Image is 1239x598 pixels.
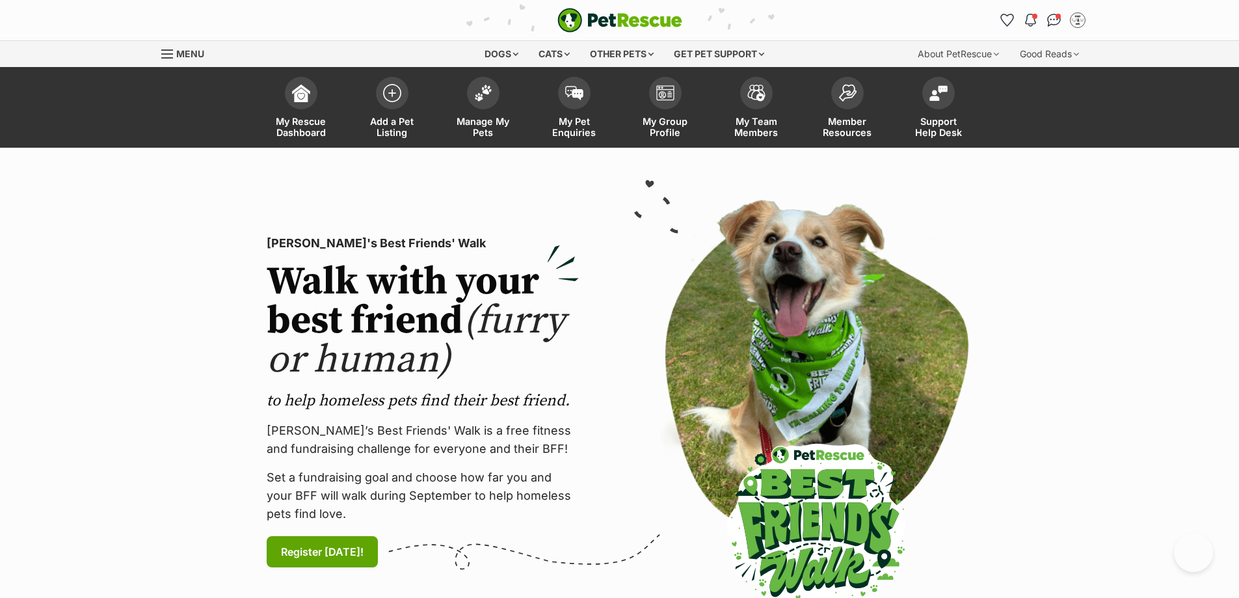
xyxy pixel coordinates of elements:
[267,234,579,252] p: [PERSON_NAME]'s Best Friends' Walk
[545,116,604,138] span: My Pet Enquiries
[581,41,663,67] div: Other pets
[1020,10,1041,31] button: Notifications
[529,70,620,148] a: My Pet Enquiries
[292,84,310,102] img: dashboard-icon-eb2f2d2d3e046f16d808141f083e7271f6b2e854fb5c12c21221c1fb7104beca.svg
[557,8,682,33] img: logo-e224e6f780fb5917bec1dbf3a21bbac754714ae5b6737aabdf751b685950b380.svg
[909,116,968,138] span: Support Help Desk
[636,116,695,138] span: My Group Profile
[267,297,565,385] span: (furry or human)
[363,116,421,138] span: Add a Pet Listing
[1011,41,1088,67] div: Good Reads
[438,70,529,148] a: Manage My Pets
[656,85,674,101] img: group-profile-icon-3fa3cf56718a62981997c0bc7e787c4b2cf8bcc04b72c1350f741eb67cf2f40e.svg
[997,10,1018,31] a: Favourites
[893,70,984,148] a: Support Help Desk
[557,8,682,33] a: PetRescue
[176,48,204,59] span: Menu
[1044,10,1065,31] a: Conversations
[281,544,364,560] span: Register [DATE]!
[802,70,893,148] a: Member Resources
[565,86,583,100] img: pet-enquiries-icon-7e3ad2cf08bfb03b45e93fb7055b45f3efa6380592205ae92323e6603595dc1f.svg
[818,116,877,138] span: Member Resources
[161,41,213,64] a: Menu
[267,469,579,523] p: Set a fundraising goal and choose how far you and your BFF will walk during September to help hom...
[727,116,786,138] span: My Team Members
[909,41,1008,67] div: About PetRescue
[620,70,711,148] a: My Group Profile
[1025,14,1035,27] img: notifications-46538b983faf8c2785f20acdc204bb7945ddae34d4c08c2a6579f10ce5e182be.svg
[267,390,579,411] p: to help homeless pets find their best friend.
[475,41,527,67] div: Dogs
[1071,14,1084,27] img: Sydney Dogs and Cats Home profile pic
[1174,533,1213,572] iframe: Help Scout Beacon - Open
[256,70,347,148] a: My Rescue Dashboard
[267,536,378,567] a: Register [DATE]!
[929,85,948,101] img: help-desk-icon-fdf02630f3aa405de69fd3d07c3f3aa587a6932b1a1747fa1d2bba05be0121f9.svg
[383,84,401,102] img: add-pet-listing-icon-0afa8454b4691262ce3f59096e99ab1cd57d4a30225e0717b998d2c9b9846f56.svg
[474,85,492,102] img: manage-my-pets-icon-02211641906a0b7f246fdf0571729dbe1e7629f14944591b6c1af311fb30b64b.svg
[838,84,857,102] img: member-resources-icon-8e73f808a243e03378d46382f2149f9095a855e16c252ad45f914b54edf8863c.svg
[711,70,802,148] a: My Team Members
[272,116,330,138] span: My Rescue Dashboard
[997,10,1088,31] ul: Account quick links
[267,263,579,380] h2: Walk with your best friend
[1047,14,1061,27] img: chat-41dd97257d64d25036548639549fe6c8038ab92f7586957e7f3b1b290dea8141.svg
[267,422,579,458] p: [PERSON_NAME]’s Best Friends' Walk is a free fitness and fundraising challenge for everyone and t...
[529,41,579,67] div: Cats
[747,85,766,102] img: team-members-icon-5396bd8760b3fe7c0b43da4ab00e1e3bb1a5d9ba89233759b79545d2d3fc5d0d.svg
[1067,10,1088,31] button: My account
[665,41,773,67] div: Get pet support
[347,70,438,148] a: Add a Pet Listing
[454,116,513,138] span: Manage My Pets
